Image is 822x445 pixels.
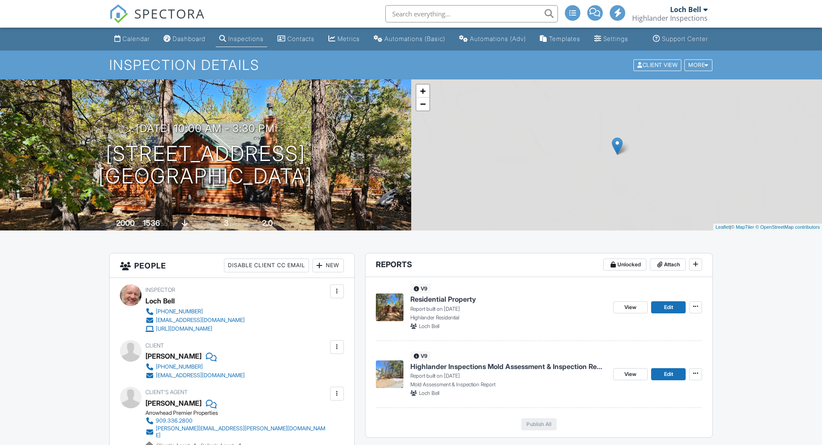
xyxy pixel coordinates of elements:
div: Disable Client CC Email [224,259,309,272]
h3: People [110,253,354,278]
div: [PHONE_NUMBER] [156,308,203,315]
span: sq. ft. [161,221,173,227]
span: Built [105,221,115,227]
div: Support Center [662,35,708,42]
a: Zoom out [416,98,429,110]
a: Metrics [325,31,363,47]
div: Dashboard [173,35,205,42]
a: Automations (Advanced) [456,31,529,47]
span: Client [145,342,164,349]
a: [PHONE_NUMBER] [145,363,245,371]
h3: [DATE] 10:00 am - 3:30 pm [136,123,275,134]
a: © MapTiler [731,224,754,230]
a: SPECTORA [109,12,205,30]
div: [PERSON_NAME][EMAIL_ADDRESS][PERSON_NAME][DOMAIN_NAME] [156,425,328,439]
a: 909.336.2800 [145,417,328,425]
a: [EMAIL_ADDRESS][DOMAIN_NAME] [145,371,245,380]
a: [PERSON_NAME][EMAIL_ADDRESS][PERSON_NAME][DOMAIN_NAME] [145,425,328,439]
div: Templates [549,35,580,42]
div: [EMAIL_ADDRESS][DOMAIN_NAME] [156,372,245,379]
div: 3 [224,218,229,227]
div: [EMAIL_ADDRESS][DOMAIN_NAME] [156,317,245,324]
div: More [684,59,712,71]
img: The Best Home Inspection Software - Spectora [109,4,128,23]
div: 2.0 [262,218,273,227]
a: Inspections [216,31,267,47]
div: [URL][DOMAIN_NAME] [156,325,212,332]
div: Loch Bell [670,5,701,14]
a: Contacts [274,31,318,47]
h1: Inspection Details [109,57,713,73]
a: © OpenStreetMap contributors [756,224,820,230]
a: Dashboard [160,31,209,47]
a: Support Center [649,31,712,47]
a: Settings [591,31,632,47]
div: 2000 [116,218,135,227]
div: Highlander Inspections [632,14,708,22]
a: [EMAIL_ADDRESS][DOMAIN_NAME] [145,316,245,325]
div: [PERSON_NAME] [145,350,202,363]
div: New [312,259,344,272]
a: [PERSON_NAME] [145,397,202,410]
div: Contacts [287,35,315,42]
span: bedrooms [230,221,254,227]
div: Automations (Basic) [384,35,445,42]
span: crawlspace [189,221,216,227]
a: Zoom in [416,85,429,98]
div: Calendar [123,35,150,42]
span: bathrooms [274,221,299,227]
a: [PHONE_NUMBER] [145,307,245,316]
a: Automations (Basic) [370,31,449,47]
span: Client's Agent [145,389,188,395]
a: Leaflet [715,224,730,230]
a: Calendar [111,31,153,47]
a: Templates [536,31,584,47]
div: Inspections [228,35,264,42]
div: Client View [633,59,681,71]
div: [PHONE_NUMBER] [156,363,203,370]
div: Loch Bell [145,294,175,307]
a: Client View [633,61,683,68]
div: Settings [603,35,628,42]
input: Search everything... [385,5,558,22]
div: 1536 [143,218,160,227]
div: 909.336.2800 [156,417,192,424]
h1: [STREET_ADDRESS] [GEOGRAPHIC_DATA] [98,142,312,188]
a: [URL][DOMAIN_NAME] [145,325,245,333]
div: Arrowhead Premier Properties [145,410,335,417]
div: Automations (Adv) [470,35,526,42]
span: SPECTORA [134,4,205,22]
span: Inspector [145,287,175,293]
div: Metrics [337,35,360,42]
div: | [713,224,822,231]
